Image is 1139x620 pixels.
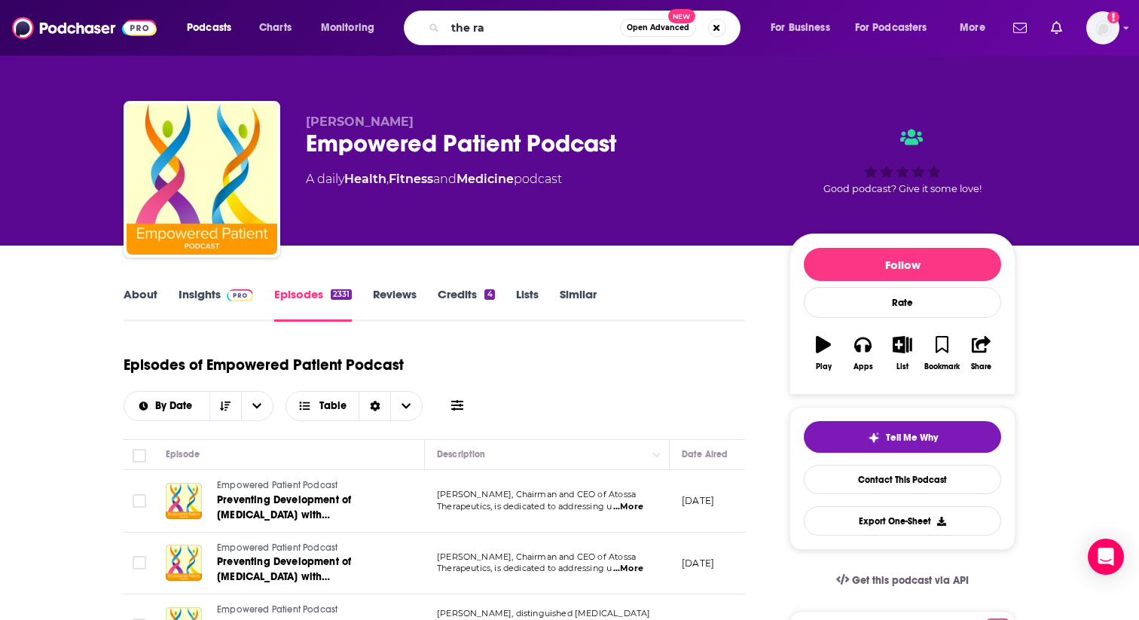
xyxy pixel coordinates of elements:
div: Rate [804,287,1001,318]
a: Empowered Patient Podcast [217,479,398,493]
span: Podcasts [187,17,231,38]
a: Similar [560,287,597,322]
a: Fitness [389,172,433,186]
button: open menu [949,16,1004,40]
span: Toggle select row [133,556,146,570]
span: ...More [613,563,643,575]
button: Column Actions [648,446,666,464]
a: Lists [516,287,539,322]
span: [PERSON_NAME], Chairman and CEO of Atossa [437,489,636,499]
div: Bookmark [924,362,960,371]
span: [PERSON_NAME] [306,115,414,129]
h1: Episodes of Empowered Patient Podcast [124,356,404,374]
span: Therapeutics, is dedicated to addressing u [437,563,612,573]
img: Podchaser Pro [227,289,253,301]
button: open menu [241,392,273,420]
span: For Business [771,17,830,38]
button: Follow [804,248,1001,281]
a: InsightsPodchaser Pro [179,287,253,322]
a: Preventing Development of [MEDICAL_DATA] with [PERSON_NAME] Atossa Therapeutics [217,554,398,585]
a: Charts [249,16,301,40]
button: tell me why sparkleTell Me Why [804,421,1001,453]
img: tell me why sparkle [868,432,880,444]
button: Show profile menu [1086,11,1119,44]
a: Empowered Patient Podcast [217,542,398,555]
span: Empowered Patient Podcast [217,542,337,553]
a: Contact This Podcast [804,465,1001,494]
svg: Add a profile image [1107,11,1119,23]
span: Preventing Development of [MEDICAL_DATA] with [PERSON_NAME] Atossa Therapeutics TRANSCRIPT [217,493,351,551]
p: [DATE] [682,494,714,507]
span: Charts [259,17,292,38]
span: Toggle select row [133,494,146,508]
button: Bookmark [922,326,961,380]
button: Open AdvancedNew [620,19,696,37]
a: About [124,287,157,322]
span: Good podcast? Give it some love! [823,183,982,194]
span: For Podcasters [855,17,927,38]
h2: Choose List sort [124,391,273,421]
div: 4 [484,289,494,300]
a: Reviews [373,287,417,322]
span: Empowered Patient Podcast [217,480,337,490]
a: Health [344,172,386,186]
a: Preventing Development of [MEDICAL_DATA] with [PERSON_NAME] Atossa Therapeutics TRANSCRIPT [217,493,398,523]
input: Search podcasts, credits, & more... [445,16,620,40]
a: Episodes2331 [274,287,352,322]
span: ...More [613,501,643,513]
img: User Profile [1086,11,1119,44]
div: Episode [166,445,200,463]
span: Therapeutics, is dedicated to addressing u [437,501,612,512]
span: Tell Me Why [886,432,938,444]
span: and [433,172,457,186]
span: Logged in as mcorcoran [1086,11,1119,44]
a: Show notifications dropdown [1045,15,1068,41]
a: Medicine [457,172,514,186]
a: Show notifications dropdown [1007,15,1033,41]
span: Get this podcast via API [852,574,969,587]
button: open menu [760,16,849,40]
a: Get this podcast via API [824,562,981,599]
button: Apps [843,326,882,380]
a: Empowered Patient Podcast [217,603,398,617]
div: Search podcasts, credits, & more... [418,11,755,45]
div: Play [816,362,832,371]
button: Share [962,326,1001,380]
span: Open Advanced [627,24,689,32]
span: New [668,9,695,23]
a: Credits4 [438,287,494,322]
button: open menu [124,401,209,411]
div: Sort Direction [359,392,390,420]
button: open menu [310,16,394,40]
div: Open Intercom Messenger [1088,539,1124,575]
div: Share [971,362,991,371]
span: Empowered Patient Podcast [217,604,337,615]
button: Play [804,326,843,380]
div: Description [437,445,485,463]
button: Export One-Sheet [804,506,1001,536]
span: Table [319,401,347,411]
span: Monitoring [321,17,374,38]
div: Good podcast? Give it some love! [789,115,1015,208]
span: [PERSON_NAME], Chairman and CEO of Atossa [437,551,636,562]
img: Empowered Patient Podcast [127,104,277,255]
button: List [883,326,922,380]
div: Date Aired [682,445,728,463]
button: open menu [176,16,251,40]
span: Preventing Development of [MEDICAL_DATA] with [PERSON_NAME] Atossa Therapeutics [217,555,351,613]
button: Sort Direction [209,392,241,420]
span: More [960,17,985,38]
button: open menu [845,16,949,40]
span: By Date [155,401,197,411]
button: Choose View [286,391,423,421]
span: , [386,172,389,186]
img: Podchaser - Follow, Share and Rate Podcasts [12,14,157,42]
div: List [896,362,908,371]
p: [DATE] [682,557,714,570]
div: 2331 [331,289,352,300]
div: Apps [853,362,873,371]
div: A daily podcast [306,170,562,188]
